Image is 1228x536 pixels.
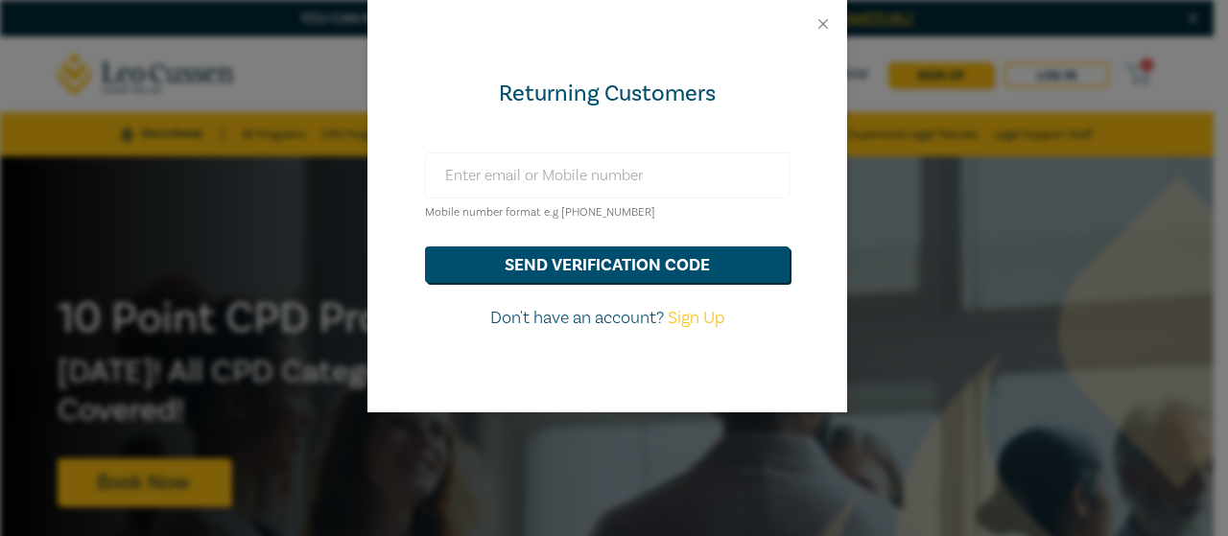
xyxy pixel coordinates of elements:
div: Returning Customers [425,79,790,109]
small: Mobile number format e.g [PHONE_NUMBER] [425,205,655,220]
button: send verification code [425,246,790,283]
p: Don't have an account? [425,306,790,331]
input: Enter email or Mobile number [425,152,790,198]
a: Sign Up [668,307,724,329]
button: Close [815,15,832,33]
